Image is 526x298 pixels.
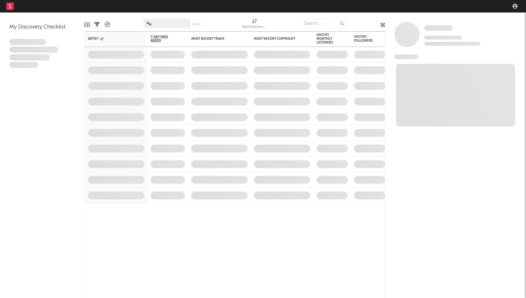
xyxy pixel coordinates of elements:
[300,19,347,28] input: Search...
[9,39,46,45] span: Lorem ipsum dolor
[193,23,201,26] button: Save
[105,16,110,34] div: A&R Pipeline
[424,42,480,46] span: 0 fans last week
[254,37,301,41] div: Most Recent Copyright
[9,62,38,68] span: Aliquam viverra
[424,36,462,39] span: Tracking Since: [DATE]
[94,16,100,34] div: Filters
[9,54,50,60] span: Praesent ac interdum
[9,47,58,53] span: Integer aliquet in purus et
[354,35,376,43] div: Spotify Followers
[85,16,90,34] div: Edit Columns
[394,54,418,59] span: News Feed
[88,37,135,41] div: Artist
[9,23,75,31] div: My Discovery Checklist
[242,16,267,34] div: Notifications (Artist)
[191,37,238,41] div: Most Recent Track
[317,33,338,44] div: Spotify Monthly Listeners
[242,23,267,31] div: Notifications (Artist)
[151,35,176,43] span: 7-Day Fans Added
[424,25,452,31] a: Some Artist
